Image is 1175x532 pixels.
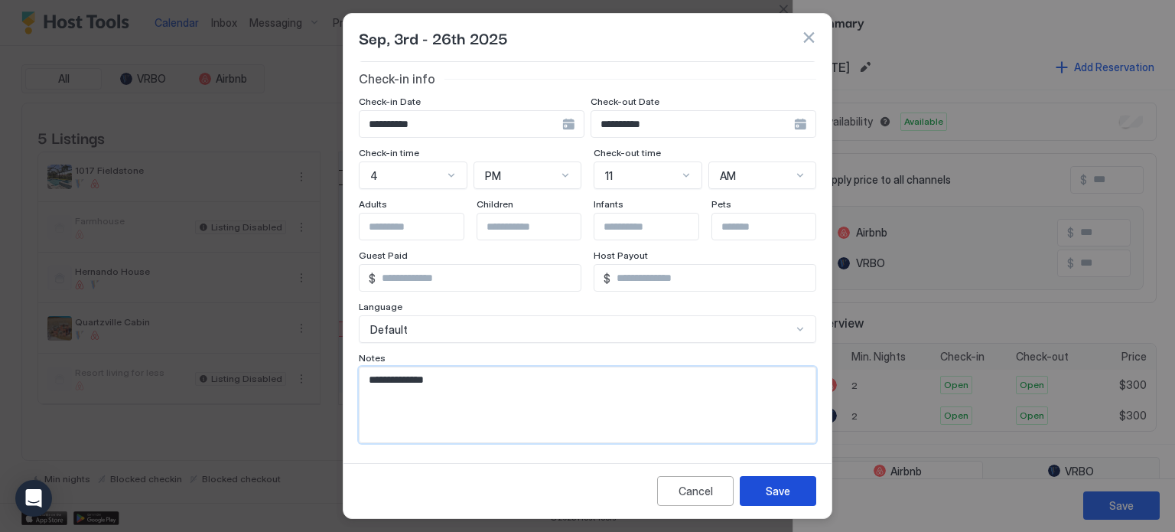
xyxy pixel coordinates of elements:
[594,250,648,261] span: Host Payout
[376,265,581,291] input: Input Field
[359,71,435,86] span: Check-in info
[766,483,790,499] div: Save
[477,214,603,240] input: Input Field
[359,198,387,210] span: Adults
[591,96,659,107] span: Check-out Date
[360,214,485,240] input: Input Field
[370,169,378,183] span: 4
[360,367,805,442] textarea: Input Field
[359,26,508,49] span: Sep, 3rd - 26th 2025
[605,169,613,183] span: 11
[657,476,734,506] button: Cancel
[604,272,610,286] span: $
[360,111,562,137] input: Input Field
[359,301,402,312] span: Language
[477,198,513,210] span: Children
[359,352,386,364] span: Notes
[359,250,408,261] span: Guest Paid
[594,198,623,210] span: Infants
[720,169,736,183] span: AM
[359,96,421,107] span: Check-in Date
[359,147,419,158] span: Check-in time
[711,198,731,210] span: Pets
[740,476,816,506] button: Save
[712,214,838,240] input: Input Field
[591,111,794,137] input: Input Field
[369,272,376,286] span: $
[15,480,52,517] div: Open Intercom Messenger
[610,265,815,291] input: Input Field
[594,214,720,240] input: Input Field
[679,483,713,499] div: Cancel
[594,147,661,158] span: Check-out time
[485,169,501,183] span: PM
[370,323,408,337] span: Default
